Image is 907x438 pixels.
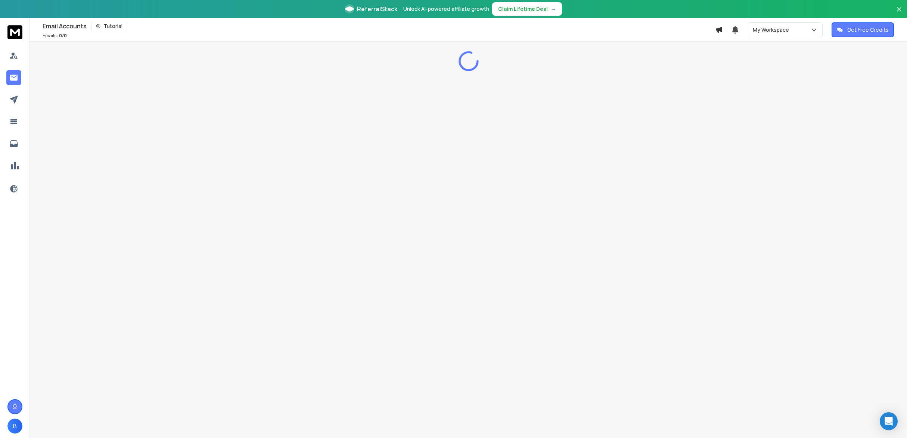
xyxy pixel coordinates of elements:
button: B [7,419,22,434]
div: Open Intercom Messenger [880,412,898,430]
span: → [551,5,556,13]
span: ReferralStack [357,4,397,13]
div: Email Accounts [43,21,715,31]
span: 0 / 0 [59,32,67,39]
button: Get Free Credits [832,22,894,37]
button: Claim Lifetime Deal→ [492,2,562,16]
p: Unlock AI-powered affiliate growth [403,5,489,13]
p: Emails : [43,33,67,39]
button: Close banner [894,4,904,22]
p: Get Free Credits [847,26,889,34]
p: My Workspace [753,26,792,34]
button: Tutorial [91,21,127,31]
